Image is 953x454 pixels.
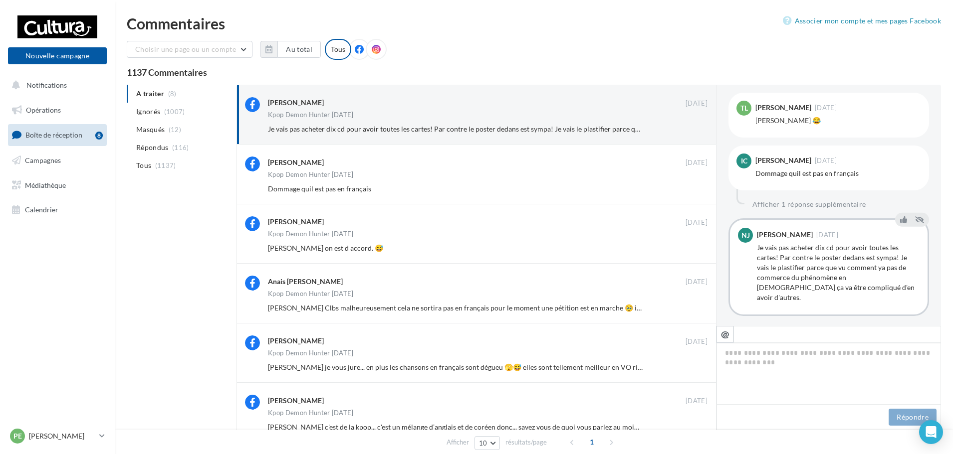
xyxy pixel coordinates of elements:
[447,438,469,447] span: Afficher
[741,156,747,166] span: IC
[755,104,811,111] div: [PERSON_NAME]
[268,336,324,346] div: [PERSON_NAME]
[686,158,708,167] span: [DATE]
[816,232,838,238] span: [DATE]
[686,397,708,406] span: [DATE]
[6,100,109,121] a: Opérations
[29,431,95,441] p: [PERSON_NAME]
[164,108,185,116] span: (1007)
[889,409,937,426] button: Répondre
[741,230,750,240] span: NJ
[325,39,351,60] div: Tous
[136,143,169,152] span: Répondus
[815,157,837,164] span: [DATE]
[277,41,321,58] button: Au total
[686,337,708,346] span: [DATE]
[268,291,354,297] div: Kpop Demon Hunter [DATE]
[268,410,354,416] div: Kpop Demon Hunter [DATE]
[136,125,165,135] span: Masqués
[748,198,870,210] button: Afficher 1 réponse supplémentaire
[6,175,109,196] a: Médiathèque
[136,107,160,117] span: Ignorés
[268,350,354,356] div: Kpop Demon Hunter [DATE]
[25,156,61,164] span: Campagnes
[686,278,708,287] span: [DATE]
[268,231,354,237] div: Kpop Demon Hunter [DATE]
[716,326,733,343] button: @
[919,420,943,444] div: Open Intercom Messenger
[268,423,646,431] span: [PERSON_NAME] c'est de la kpop... c'est un mélange d’anglais et de coréen donc... savez vous de q...
[268,396,324,406] div: [PERSON_NAME]
[6,150,109,171] a: Campagnes
[172,144,189,151] span: (116)
[25,180,66,189] span: Médiathèque
[268,217,324,227] div: [PERSON_NAME]
[584,434,600,450] span: 1
[475,436,500,450] button: 10
[127,41,252,58] button: Choisir une page ou un compte
[25,131,82,139] span: Boîte de réception
[815,105,837,111] span: [DATE]
[268,112,354,118] div: Kpop Demon Hunter [DATE]
[479,439,487,447] span: 10
[135,45,236,53] span: Choisir une page ou un compte
[25,205,58,214] span: Calendrier
[755,116,921,126] div: [PERSON_NAME] 😂
[783,15,941,27] a: Associer mon compte et mes pages Facebook
[8,427,107,446] a: Pe [PERSON_NAME]
[755,157,811,164] div: [PERSON_NAME]
[268,277,343,287] div: Anais [PERSON_NAME]
[757,243,920,303] div: Je vais pas acheter dix cd pour avoir toutes les cartes! Par contre le poster dedans est sympa! J...
[505,438,547,447] span: résultats/page
[740,103,748,113] span: TL
[721,329,729,338] i: @
[26,106,61,114] span: Opérations
[136,160,151,170] span: Tous
[127,16,941,31] div: Commentaires
[268,171,354,178] div: Kpop Demon Hunter [DATE]
[260,41,321,58] button: Au total
[95,132,103,140] div: 8
[757,231,813,238] div: [PERSON_NAME]
[6,75,105,96] button: Notifications
[6,124,109,146] a: Boîte de réception8
[268,244,383,252] span: [PERSON_NAME] on est d accord. 😅
[268,184,371,193] span: Dommage quil est pas en français
[268,363,694,371] span: [PERSON_NAME] je vous jure... en plus les chansons en français sont dégueu 🫣😅 elles sont tellemen...
[686,99,708,108] span: [DATE]
[127,68,941,77] div: 1137 Commentaires
[169,126,181,134] span: (12)
[268,98,324,108] div: [PERSON_NAME]
[6,199,109,220] a: Calendrier
[686,218,708,227] span: [DATE]
[755,168,921,178] div: Dommage quil est pas en français
[155,161,176,169] span: (1137)
[268,157,324,167] div: [PERSON_NAME]
[8,47,107,64] button: Nouvelle campagne
[13,431,22,441] span: Pe
[26,81,67,89] span: Notifications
